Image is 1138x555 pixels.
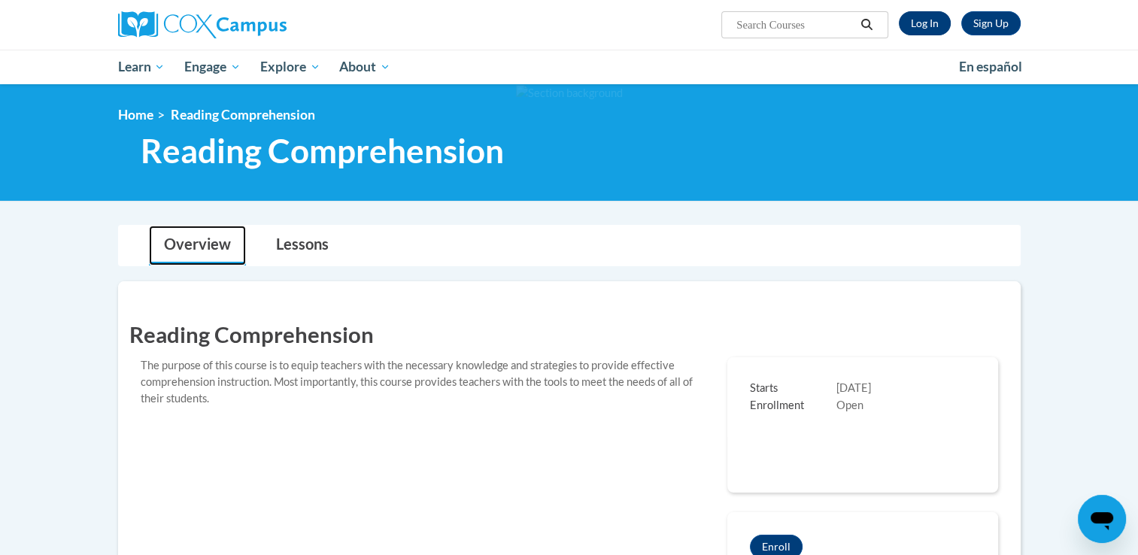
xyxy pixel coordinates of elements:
[141,131,504,171] span: Reading Comprehension
[96,50,1043,84] div: Main menu
[836,381,871,394] span: [DATE]
[516,85,623,102] img: Section background
[961,11,1021,35] a: Register
[117,58,165,76] span: Learn
[1078,495,1126,543] iframe: Button to launch messaging window
[855,16,878,34] button: Search
[108,50,175,84] a: Learn
[149,226,246,265] a: Overview
[949,51,1032,83] a: En español
[174,50,250,84] a: Engage
[836,399,863,411] span: Open
[339,58,390,76] span: About
[118,11,287,38] img: Cox Campus
[118,107,153,123] a: Home
[129,319,1009,350] h1: Reading Comprehension
[250,50,330,84] a: Explore
[184,58,241,76] span: Engage
[129,357,716,407] div: The purpose of this course is to equip teachers with the necessary knowledge and strategies to pr...
[261,226,344,265] a: Lessons
[735,16,855,34] input: Search Courses
[750,398,836,414] span: Enrollment
[959,59,1022,74] span: En español
[118,11,404,38] a: Cox Campus
[750,381,836,397] span: Starts
[171,107,315,123] span: Reading Comprehension
[260,58,320,76] span: Explore
[899,11,951,35] a: Log In
[329,50,400,84] a: About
